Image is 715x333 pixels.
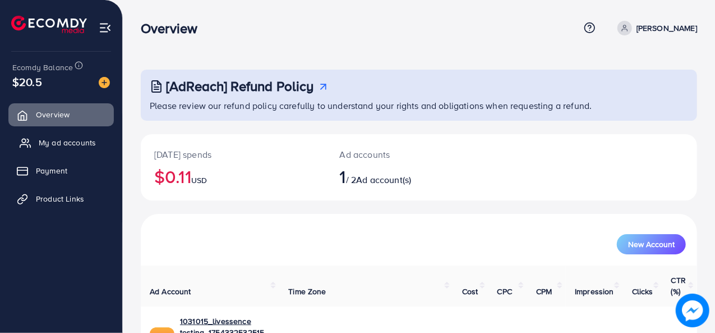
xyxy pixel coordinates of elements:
h2: / 2 [340,166,452,187]
p: [PERSON_NAME] [636,21,697,35]
img: image [676,294,709,327]
span: Ecomdy Balance [12,62,73,73]
span: CPM [536,286,552,297]
p: [DATE] spends [154,148,313,161]
a: Overview [8,103,114,126]
span: My ad accounts [39,137,96,148]
span: Cost [462,286,478,297]
span: New Account [628,240,675,248]
img: menu [99,21,112,34]
span: CTR (%) [671,275,686,297]
a: Product Links [8,188,114,210]
p: Please review our refund policy carefully to understand your rights and obligations when requesti... [150,99,690,112]
span: Overview [36,109,70,120]
a: [PERSON_NAME] [613,21,697,35]
span: $20.5 [12,74,42,90]
button: New Account [617,234,686,254]
span: Clicks [632,286,653,297]
span: Product Links [36,193,84,204]
span: Impression [575,286,614,297]
a: Payment [8,159,114,182]
h3: Overview [141,20,206,37]
span: Payment [36,165,67,176]
a: My ad accounts [8,131,114,154]
span: Ad account(s) [356,174,411,186]
span: USD [191,175,207,186]
span: Time Zone [288,286,326,297]
p: Ad accounts [340,148,452,161]
span: Ad Account [150,286,191,297]
h2: $0.11 [154,166,313,187]
span: CPC [497,286,512,297]
span: 1 [340,163,346,189]
h3: [AdReach] Refund Policy [166,78,314,94]
img: logo [11,16,87,33]
img: image [99,77,110,88]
